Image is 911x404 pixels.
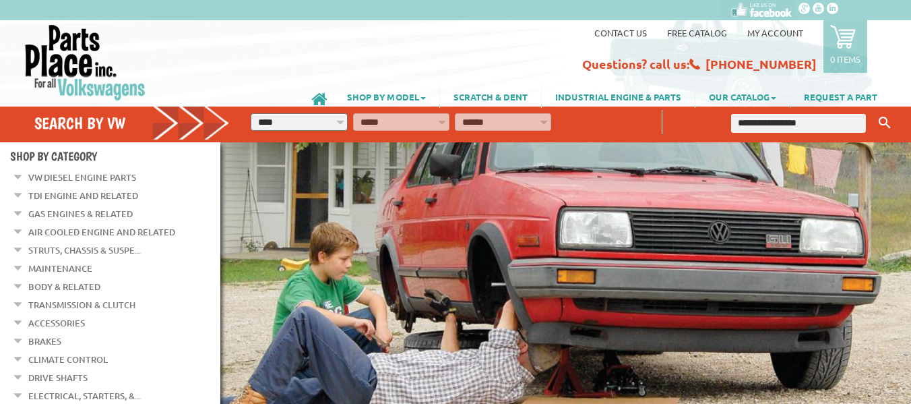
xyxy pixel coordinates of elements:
a: Brakes [28,333,61,350]
a: VW Diesel Engine Parts [28,169,136,186]
a: Accessories [28,314,85,332]
a: INDUSTRIAL ENGINE & PARTS [542,85,695,108]
a: Free Catalog [667,27,727,38]
a: Struts, Chassis & Suspe... [28,241,141,259]
a: Gas Engines & Related [28,205,133,223]
a: Contact us [594,27,647,38]
a: Drive Shafts [28,369,88,386]
h4: Shop By Category [10,149,220,163]
h4: Search by VW [34,113,230,133]
img: Parts Place Inc! [24,24,147,101]
a: My Account [747,27,803,38]
button: Keyword Search [875,112,895,134]
a: Maintenance [28,260,92,277]
a: TDI Engine and Related [28,187,138,204]
a: SHOP BY MODEL [334,85,439,108]
a: Air Cooled Engine and Related [28,223,175,241]
p: 0 items [830,53,860,65]
a: Transmission & Clutch [28,296,135,314]
a: OUR CATALOG [695,85,790,108]
a: SCRATCH & DENT [440,85,541,108]
a: Climate Control [28,351,108,368]
a: REQUEST A PART [790,85,891,108]
a: Body & Related [28,278,100,295]
a: 0 items [823,20,867,73]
